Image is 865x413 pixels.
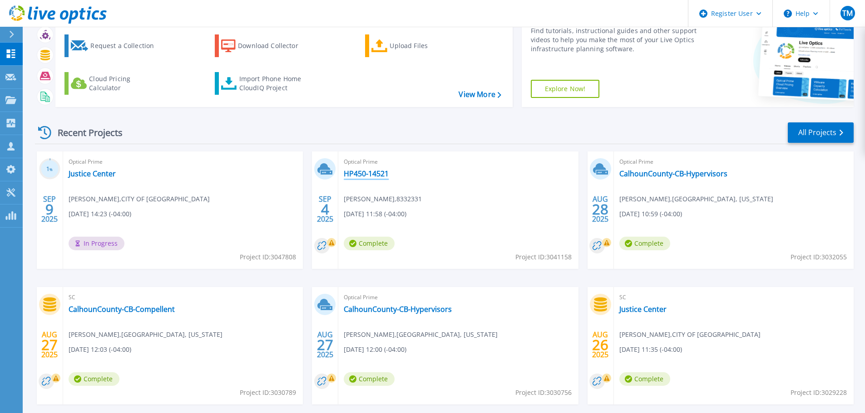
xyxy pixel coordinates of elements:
[344,292,573,302] span: Optical Prime
[69,209,131,219] span: [DATE] 14:23 (-04:00)
[69,305,175,314] a: CalhounCounty-CB-Compellent
[35,121,135,144] div: Recent Projects
[317,341,333,349] span: 27
[791,252,847,262] span: Project ID: 3032055
[49,167,53,172] span: %
[531,26,700,53] div: Find tutorials, instructional guides and other support videos to help you make the most of your L...
[592,205,608,213] span: 28
[515,252,572,262] span: Project ID: 3041158
[69,345,131,355] span: [DATE] 12:03 (-04:00)
[69,372,119,386] span: Complete
[45,205,54,213] span: 9
[238,37,311,55] div: Download Collector
[619,330,761,340] span: [PERSON_NAME] , CITY OF [GEOGRAPHIC_DATA]
[619,305,667,314] a: Justice Center
[344,237,395,250] span: Complete
[240,388,296,398] span: Project ID: 3030789
[39,164,60,175] h3: 1
[344,194,422,204] span: [PERSON_NAME] , 8332331
[788,122,854,143] a: All Projects
[619,194,773,204] span: [PERSON_NAME] , [GEOGRAPHIC_DATA], [US_STATE]
[344,169,389,178] a: HP450-14521
[365,34,466,57] a: Upload Files
[344,209,406,219] span: [DATE] 11:58 (-04:00)
[69,330,222,340] span: [PERSON_NAME] , [GEOGRAPHIC_DATA], [US_STATE]
[592,328,609,361] div: AUG 2025
[64,72,166,95] a: Cloud Pricing Calculator
[344,330,498,340] span: [PERSON_NAME] , [GEOGRAPHIC_DATA], [US_STATE]
[316,193,334,226] div: SEP 2025
[592,193,609,226] div: AUG 2025
[459,90,501,99] a: View More
[842,10,853,17] span: TM
[41,193,58,226] div: SEP 2025
[619,292,848,302] span: SC
[619,237,670,250] span: Complete
[69,194,210,204] span: [PERSON_NAME] , CITY OF [GEOGRAPHIC_DATA]
[619,209,682,219] span: [DATE] 10:59 (-04:00)
[64,34,166,57] a: Request a Collection
[344,345,406,355] span: [DATE] 12:00 (-04:00)
[531,80,600,98] a: Explore Now!
[619,372,670,386] span: Complete
[90,37,163,55] div: Request a Collection
[344,157,573,167] span: Optical Prime
[316,328,334,361] div: AUG 2025
[619,345,682,355] span: [DATE] 11:35 (-04:00)
[619,157,848,167] span: Optical Prime
[215,34,316,57] a: Download Collector
[89,74,162,92] div: Cloud Pricing Calculator
[592,341,608,349] span: 26
[515,388,572,398] span: Project ID: 3030756
[69,237,124,250] span: In Progress
[619,169,727,178] a: CalhounCounty-CB-Hypervisors
[69,292,297,302] span: SC
[239,74,310,92] div: Import Phone Home CloudIQ Project
[344,372,395,386] span: Complete
[791,388,847,398] span: Project ID: 3029228
[390,37,462,55] div: Upload Files
[240,252,296,262] span: Project ID: 3047808
[344,305,452,314] a: CalhounCounty-CB-Hypervisors
[69,157,297,167] span: Optical Prime
[41,328,58,361] div: AUG 2025
[69,169,116,178] a: Justice Center
[41,341,58,349] span: 27
[321,205,329,213] span: 4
